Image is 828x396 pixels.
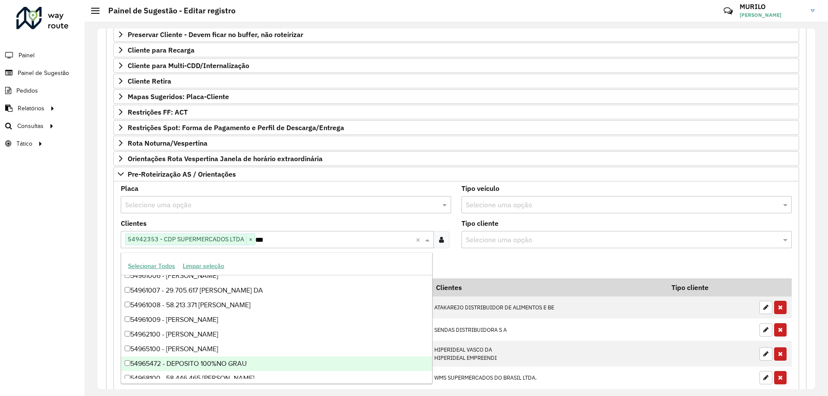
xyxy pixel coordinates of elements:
div: 54962100 - [PERSON_NAME] [121,327,432,342]
span: Restrições FF: ACT [128,109,188,115]
label: Clientes [121,218,147,228]
span: Clear all [416,234,423,245]
div: 54965472 - DEPOSITO 100%NO GRAU [121,356,432,371]
th: Tipo cliente [665,278,755,296]
a: Contato Rápido [719,2,737,20]
span: Painel de Sugestão [18,69,69,78]
span: Orientações Rota Vespertina Janela de horário extraordinária [128,155,323,162]
a: Orientações Rota Vespertina Janela de horário extraordinária [113,151,799,166]
div: 54965100 - [PERSON_NAME] [121,342,432,356]
td: HIPERIDEAL VASCO DA HIPERIDEAL EMPREENDI [430,341,665,366]
span: Rota Noturna/Vespertina [128,140,207,147]
span: Mapas Sugeridos: Placa-Cliente [128,93,229,100]
span: Cliente para Recarga [128,47,194,53]
div: 54961008 - 58.213.371 [PERSON_NAME] [121,298,432,312]
a: Preservar Cliente - Devem ficar no buffer, não roteirizar [113,27,799,42]
a: Restrições FF: ACT [113,105,799,119]
a: Cliente para Multi-CDD/Internalização [113,58,799,73]
span: Pre-Roteirização AS / Orientações [128,171,236,178]
div: 54961006 - [PERSON_NAME] [121,268,432,283]
span: Pedidos [16,86,38,95]
span: Cliente Retira [128,78,171,84]
span: Restrições Spot: Forma de Pagamento e Perfil de Descarga/Entrega [128,124,344,131]
span: Painel [19,51,34,60]
a: Cliente Retira [113,74,799,88]
a: Pre-Roteirização AS / Orientações [113,167,799,181]
button: Selecionar Todos [124,259,179,273]
td: ATAKAREJO DISTRIBUIDOR DE ALIMENTOS E BE [430,296,665,319]
a: Restrições Spot: Forma de Pagamento e Perfil de Descarga/Entrega [113,120,799,135]
span: Consultas [17,122,44,131]
td: SENDAS DISTRIBUIDORA S A [430,318,665,341]
a: Mapas Sugeridos: Placa-Cliente [113,89,799,104]
label: Tipo cliente [461,218,499,228]
div: 54961007 - 29.705.617 [PERSON_NAME] DA [121,283,432,298]
span: [PERSON_NAME] [740,11,804,19]
span: × [246,234,255,245]
span: Preservar Cliente - Devem ficar no buffer, não roteirizar [128,31,303,38]
a: Rota Noturna/Vespertina [113,136,799,150]
div: 54961009 - [PERSON_NAME] [121,312,432,327]
span: Cliente para Multi-CDD/Internalização [128,62,249,69]
label: Tipo veículo [461,183,499,193]
ng-dropdown-panel: Options list [121,253,433,384]
span: Tático [16,139,32,148]
button: Limpar seleção [179,259,228,273]
h2: Painel de Sugestão - Editar registro [100,6,235,16]
span: Relatórios [18,104,44,113]
div: 54968100 - 58.446.465 [PERSON_NAME] [121,371,432,386]
th: Clientes [430,278,665,296]
a: Cliente para Recarga [113,43,799,57]
label: Placa [121,183,138,193]
h3: MURILO [740,3,804,11]
span: 54942353 - CDP SUPERMERCADOS LTDA [125,234,246,244]
td: WMS SUPERMERCADOS DO BRASIL LTDA. [430,367,665,389]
